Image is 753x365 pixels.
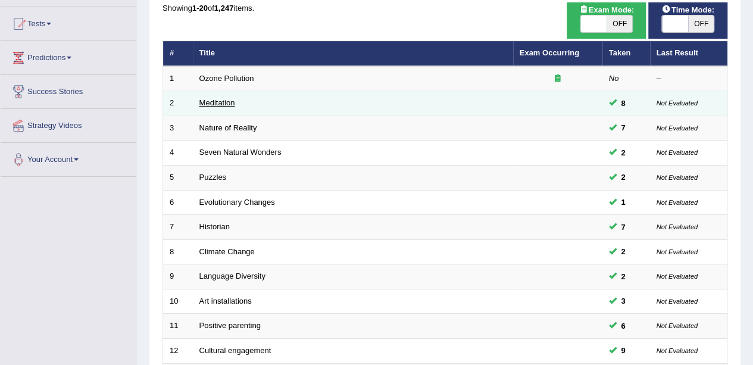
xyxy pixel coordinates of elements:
[657,298,698,305] small: Not Evaluated
[214,4,234,13] b: 1,247
[1,41,136,71] a: Predictions
[163,91,193,116] td: 2
[199,98,235,107] a: Meditation
[617,171,630,183] span: You can still take this question
[163,66,193,91] td: 1
[657,73,721,85] div: –
[617,270,630,283] span: You can still take this question
[193,41,513,66] th: Title
[688,15,714,32] span: OFF
[657,149,698,156] small: Not Evaluated
[657,199,698,206] small: Not Evaluated
[1,109,136,139] a: Strategy Videos
[163,338,193,363] td: 12
[567,2,646,39] div: Show exams occurring in exams
[617,320,630,332] span: You can still take this question
[192,4,208,13] b: 1-20
[617,146,630,159] span: You can still take this question
[520,73,596,85] div: Exam occurring question
[657,124,698,132] small: Not Evaluated
[617,221,630,233] span: You can still take this question
[199,346,271,355] a: Cultural engagement
[574,4,639,16] span: Exam Mode:
[657,248,698,255] small: Not Evaluated
[617,196,630,208] span: You can still take this question
[163,215,193,240] td: 7
[657,322,698,329] small: Not Evaluated
[199,148,282,157] a: Seven Natural Wonders
[602,41,650,66] th: Taken
[163,314,193,339] td: 11
[617,344,630,357] span: You can still take this question
[163,190,193,215] td: 6
[1,143,136,173] a: Your Account
[607,15,633,32] span: OFF
[163,141,193,166] td: 4
[163,264,193,289] td: 9
[199,123,257,132] a: Nature of Reality
[199,222,230,231] a: Historian
[199,272,265,280] a: Language Diversity
[163,41,193,66] th: #
[657,99,698,107] small: Not Evaluated
[657,174,698,181] small: Not Evaluated
[1,7,136,37] a: Tests
[199,173,227,182] a: Puzzles
[609,74,619,83] em: No
[163,239,193,264] td: 8
[163,289,193,314] td: 10
[657,347,698,354] small: Not Evaluated
[657,223,698,230] small: Not Evaluated
[617,121,630,134] span: You can still take this question
[199,297,252,305] a: Art installations
[650,41,727,66] th: Last Result
[199,74,254,83] a: Ozone Pollution
[1,75,136,105] a: Success Stories
[617,295,630,307] span: You can still take this question
[657,4,719,16] span: Time Mode:
[199,198,275,207] a: Evolutionary Changes
[163,166,193,191] td: 5
[199,247,255,256] a: Climate Change
[617,245,630,258] span: You can still take this question
[199,321,261,330] a: Positive parenting
[163,116,193,141] td: 3
[617,97,630,110] span: You can still take this question
[163,2,727,14] div: Showing of items.
[520,48,579,57] a: Exam Occurring
[657,273,698,280] small: Not Evaluated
